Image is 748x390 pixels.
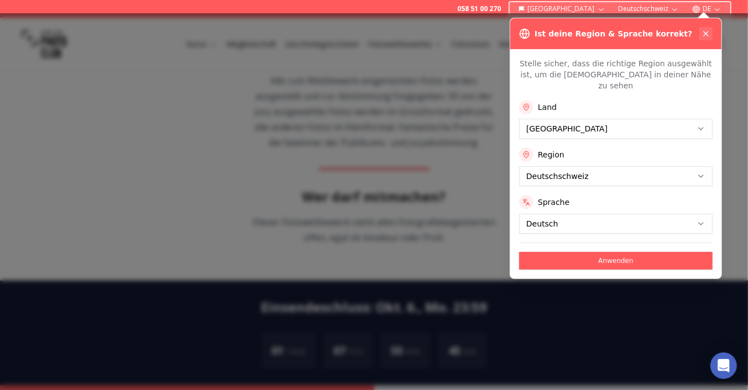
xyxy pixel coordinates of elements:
button: Anwenden [519,252,713,270]
button: DE [688,2,726,15]
a: 058 51 00 270 [457,4,501,13]
h3: Ist deine Region & Sprache korrekt? [535,28,692,39]
label: Sprache [538,197,569,208]
button: [GEOGRAPHIC_DATA] [514,2,610,15]
button: Deutschschweiz [614,2,683,15]
p: Stelle sicher, dass die richtige Region ausgewählt ist, um die [DEMOGRAPHIC_DATA] in deiner Nähe ... [519,58,713,91]
label: Region [538,149,564,160]
label: Land [538,102,557,113]
div: Open Intercom Messenger [710,352,737,379]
